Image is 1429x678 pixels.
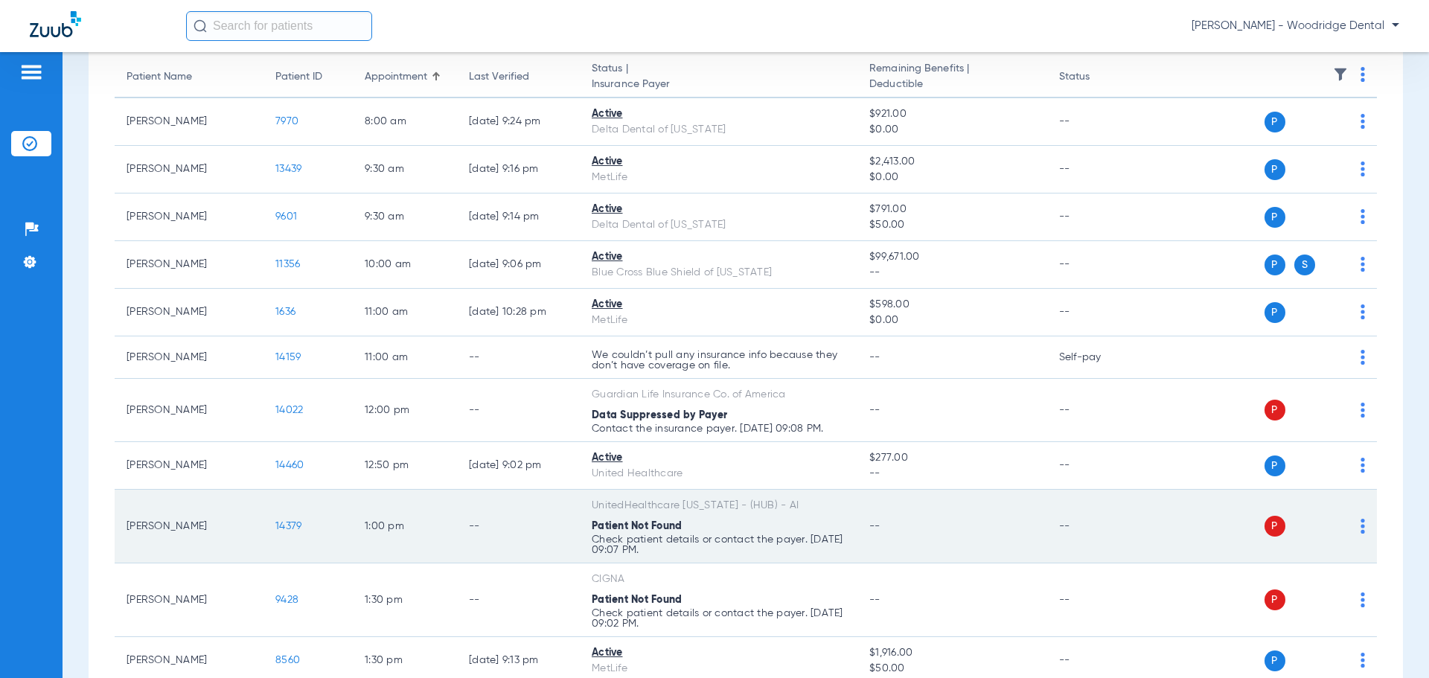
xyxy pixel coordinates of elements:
td: [PERSON_NAME] [115,241,263,289]
span: $277.00 [869,450,1035,466]
p: Check patient details or contact the payer. [DATE] 09:07 PM. [592,534,845,555]
img: group-dot-blue.svg [1361,519,1365,534]
span: P [1265,516,1285,537]
div: Patient Name [127,69,252,85]
td: 12:50 PM [353,442,457,490]
div: Appointment [365,69,445,85]
div: Active [592,154,845,170]
span: $791.00 [869,202,1035,217]
span: P [1265,112,1285,132]
td: [PERSON_NAME] [115,336,263,379]
td: -- [1047,442,1148,490]
div: Appointment [365,69,427,85]
span: $50.00 [869,661,1035,677]
img: filter.svg [1333,67,1348,82]
span: P [1265,400,1285,420]
div: Patient Name [127,69,192,85]
img: Search Icon [194,19,207,33]
span: P [1265,207,1285,228]
span: 8560 [275,655,300,665]
img: group-dot-blue.svg [1361,257,1365,272]
div: Blue Cross Blue Shield of [US_STATE] [592,265,845,281]
img: group-dot-blue.svg [1361,458,1365,473]
img: group-dot-blue.svg [1361,304,1365,319]
td: [PERSON_NAME] [115,146,263,194]
td: 8:00 AM [353,98,457,146]
td: -- [457,336,580,379]
div: CIGNA [592,572,845,587]
span: [PERSON_NAME] - Woodridge Dental [1192,19,1399,33]
span: 14159 [275,352,301,362]
p: Contact the insurance payer. [DATE] 09:08 PM. [592,423,845,434]
span: 13439 [275,164,301,174]
td: -- [1047,98,1148,146]
span: 14460 [275,460,304,470]
td: [DATE] 9:02 PM [457,442,580,490]
div: UnitedHealthcare [US_STATE] - (HUB) - AI [592,498,845,514]
td: 11:00 AM [353,289,457,336]
span: P [1265,589,1285,610]
div: Active [592,645,845,661]
p: We couldn’t pull any insurance info because they don’t have coverage on file. [592,350,845,371]
td: [PERSON_NAME] [115,98,263,146]
td: -- [457,490,580,563]
img: hamburger-icon [19,63,43,81]
td: [DATE] 9:14 PM [457,194,580,241]
div: Patient ID [275,69,341,85]
span: Data Suppressed by Payer [592,410,727,420]
div: Active [592,297,845,313]
input: Search for patients [186,11,372,41]
td: -- [457,379,580,442]
span: $2,413.00 [869,154,1035,170]
span: Insurance Payer [592,77,845,92]
span: Patient Not Found [592,521,682,531]
span: 7970 [275,116,298,127]
img: group-dot-blue.svg [1361,67,1365,82]
span: P [1265,455,1285,476]
div: Active [592,202,845,217]
td: 1:00 PM [353,490,457,563]
div: MetLife [592,170,845,185]
td: -- [1047,379,1148,442]
div: Guardian Life Insurance Co. of America [592,387,845,403]
div: MetLife [592,661,845,677]
td: Self-pay [1047,336,1148,379]
td: -- [457,563,580,637]
span: 9428 [275,595,298,605]
td: 12:00 PM [353,379,457,442]
img: group-dot-blue.svg [1361,161,1365,176]
div: Patient ID [275,69,322,85]
span: 14379 [275,521,301,531]
img: Zuub Logo [30,11,81,37]
span: 1636 [275,307,295,317]
td: [PERSON_NAME] [115,490,263,563]
td: 9:30 AM [353,194,457,241]
span: P [1265,650,1285,671]
td: [PERSON_NAME] [115,289,263,336]
span: -- [869,352,880,362]
td: [DATE] 9:24 PM [457,98,580,146]
span: -- [869,265,1035,281]
div: Delta Dental of [US_STATE] [592,217,845,233]
span: Deductible [869,77,1035,92]
td: [PERSON_NAME] [115,442,263,490]
img: group-dot-blue.svg [1361,350,1365,365]
td: -- [1047,490,1148,563]
div: Delta Dental of [US_STATE] [592,122,845,138]
td: -- [1047,194,1148,241]
span: -- [869,466,1035,482]
div: Last Verified [469,69,568,85]
span: -- [869,405,880,415]
span: $99,671.00 [869,249,1035,265]
td: 9:30 AM [353,146,457,194]
span: Patient Not Found [592,595,682,605]
td: [DATE] 9:06 PM [457,241,580,289]
span: 14022 [275,405,303,415]
th: Status [1047,57,1148,98]
td: 1:30 PM [353,563,457,637]
span: P [1265,302,1285,323]
span: P [1265,159,1285,180]
td: [PERSON_NAME] [115,379,263,442]
img: group-dot-blue.svg [1361,114,1365,129]
img: group-dot-blue.svg [1361,592,1365,607]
